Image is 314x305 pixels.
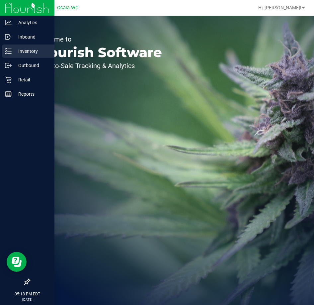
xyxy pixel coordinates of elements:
[12,19,51,27] p: Analytics
[36,62,162,69] p: Seed-to-Sale Tracking & Analytics
[3,291,51,297] p: 05:18 PM EDT
[5,19,12,26] inline-svg: Analytics
[7,252,27,272] iframe: Resource center
[5,91,12,97] inline-svg: Reports
[5,48,12,54] inline-svg: Inventory
[36,46,162,59] p: Flourish Software
[12,61,51,69] p: Outbound
[12,76,51,84] p: Retail
[12,90,51,98] p: Reports
[258,5,301,10] span: Hi, [PERSON_NAME]!
[12,33,51,41] p: Inbound
[57,5,78,11] span: Ocala WC
[5,34,12,40] inline-svg: Inbound
[5,62,12,69] inline-svg: Outbound
[5,76,12,83] inline-svg: Retail
[3,297,51,302] p: [DATE]
[36,36,162,43] p: Welcome to
[12,47,51,55] p: Inventory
